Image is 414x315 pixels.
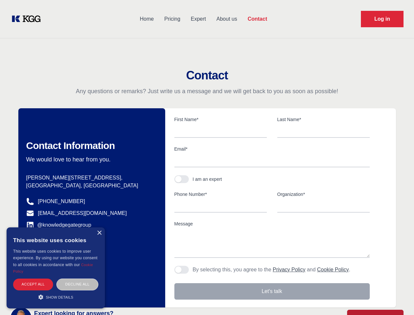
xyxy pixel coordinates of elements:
label: Phone Number* [174,191,267,198]
a: Pricing [159,10,186,28]
label: Organization* [277,191,370,198]
div: Close [97,231,102,236]
h2: Contact Information [26,140,155,152]
p: By selecting this, you agree to the and . [193,266,350,274]
p: [GEOGRAPHIC_DATA], [GEOGRAPHIC_DATA] [26,182,155,190]
a: Privacy Policy [273,267,306,272]
label: First Name* [174,116,267,123]
a: [PHONE_NUMBER] [38,198,85,205]
a: Request Demo [361,11,404,27]
button: Let's talk [174,283,370,300]
label: Message [174,220,370,227]
a: Expert [186,10,211,28]
span: This website uses cookies to improve user experience. By using our website you consent to all coo... [13,249,97,267]
div: Show details [13,294,98,300]
label: Email* [174,146,370,152]
a: Cookie Policy [317,267,349,272]
div: Decline all [56,279,98,290]
p: We would love to hear from you. [26,156,155,163]
div: This website uses cookies [13,232,98,248]
a: Cookie Policy [13,263,93,273]
a: KOL Knowledge Platform: Talk to Key External Experts (KEE) [10,14,46,24]
a: @knowledgegategroup [26,221,91,229]
label: Last Name* [277,116,370,123]
a: Contact [242,10,272,28]
p: Any questions or remarks? Just write us a message and we will get back to you as soon as possible! [8,87,406,95]
a: Home [134,10,159,28]
div: I am an expert [193,176,222,182]
div: Accept all [13,279,53,290]
a: [EMAIL_ADDRESS][DOMAIN_NAME] [38,209,127,217]
h2: Contact [8,69,406,82]
span: Show details [46,295,73,299]
iframe: Chat Widget [381,283,414,315]
a: About us [211,10,242,28]
p: [PERSON_NAME][STREET_ADDRESS], [26,174,155,182]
